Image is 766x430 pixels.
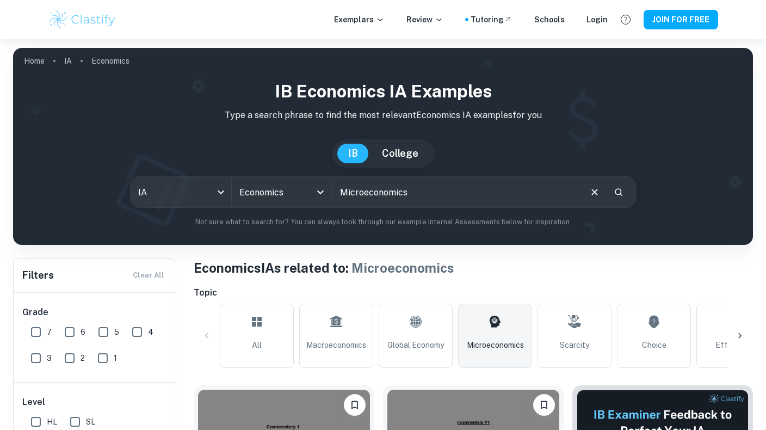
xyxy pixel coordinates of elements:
p: Review [406,14,443,26]
span: Global Economy [387,339,444,351]
h6: Grade [22,306,168,319]
span: Microeconomics [467,339,524,351]
span: HL [47,416,57,428]
span: Choice [642,339,666,351]
h1: Economics IAs related to: [194,258,753,278]
a: Tutoring [471,14,512,26]
button: Clear [584,182,605,202]
p: Not sure what to search for? You can always look through our example Internal Assessments below f... [22,217,744,228]
img: Clastify logo [48,9,117,30]
span: 5 [114,326,119,338]
a: Login [586,14,608,26]
p: Type a search phrase to find the most relevant Economics IA examples for you [22,109,744,122]
span: SL [86,416,95,428]
span: Microeconomics [351,260,454,275]
button: Open [313,185,328,200]
a: Home [24,53,45,69]
span: 6 [81,326,85,338]
button: College [371,144,429,163]
span: 1 [114,352,117,364]
a: Schools [534,14,565,26]
input: E.g. smoking and tax, tariffs, global economy... [332,177,580,207]
span: Scarcity [560,339,589,351]
a: IA [64,53,72,69]
button: Please log in to bookmark exemplars [344,394,366,416]
img: profile cover [13,48,753,245]
button: Please log in to bookmark exemplars [533,394,555,416]
h6: Level [22,396,168,409]
button: JOIN FOR FREE [644,10,718,29]
span: Macroeconomics [306,339,366,351]
button: Help and Feedback [616,10,635,29]
div: IA [131,177,231,207]
button: IB [337,144,369,163]
h6: Topic [194,286,753,299]
span: 2 [81,352,85,364]
h1: IB Economics IA examples [22,78,744,105]
h6: Filters [22,268,54,283]
p: Economics [91,55,129,67]
p: Exemplars [334,14,385,26]
span: All [252,339,262,351]
span: Efficiency [715,339,752,351]
span: 4 [148,326,153,338]
span: 3 [47,352,52,364]
span: 7 [47,326,52,338]
button: Search [609,183,628,201]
